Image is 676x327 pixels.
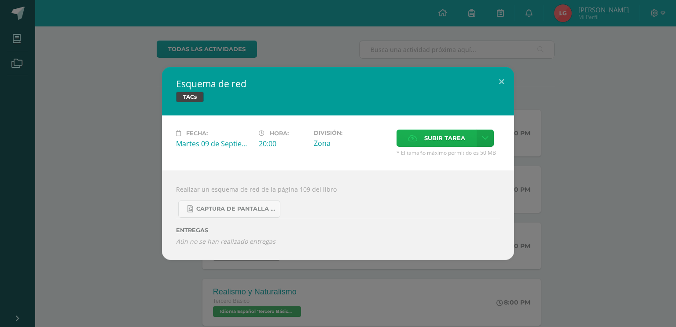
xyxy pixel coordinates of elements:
h2: Esquema de red [176,78,500,90]
span: TACs [176,92,204,102]
label: ENTREGAS [176,227,500,234]
div: Zona [314,138,389,148]
span: Hora: [270,130,289,137]
div: Realizar un esquema de red de la página 109 del libro [162,171,514,260]
i: Aún no se han realizado entregas [176,237,500,245]
span: Captura de pantalla [DATE] 075809.png [196,205,276,212]
div: 20:00 [259,139,307,149]
span: * El tamaño máximo permitido es 50 MB [397,149,500,156]
a: Captura de pantalla [DATE] 075809.png [178,201,280,218]
span: Subir tarea [424,130,465,146]
label: División: [314,130,389,136]
div: Martes 09 de Septiembre [176,139,252,149]
span: Fecha: [186,130,208,137]
button: Close (Esc) [489,67,514,97]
